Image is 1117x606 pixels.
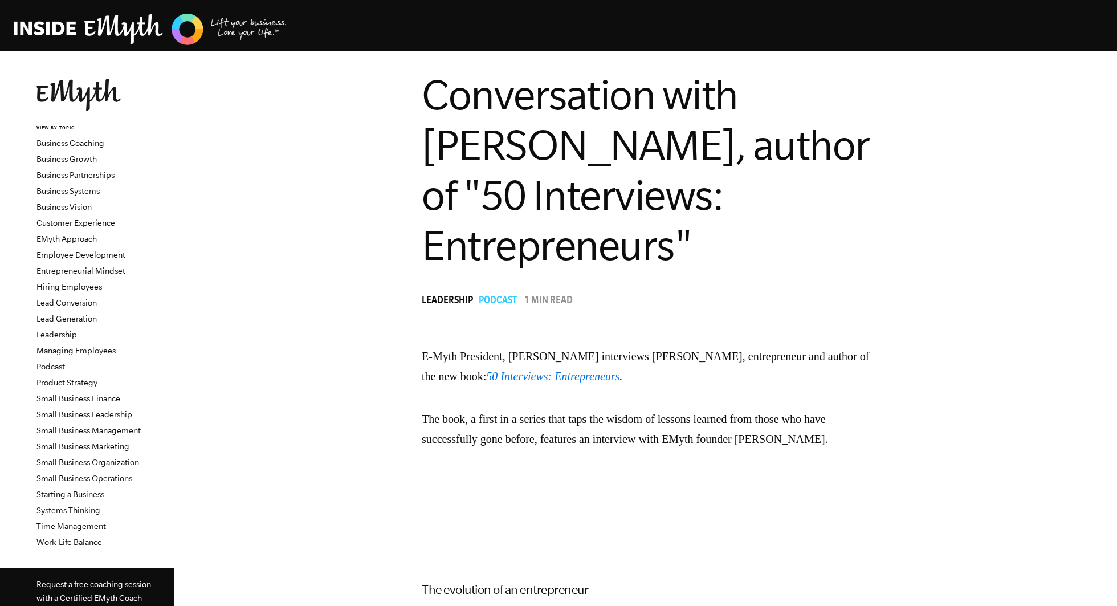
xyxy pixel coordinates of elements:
a: Leadership [422,296,479,307]
h6: VIEW BY TOPIC [36,125,174,132]
a: Small Business Leadership [36,410,132,419]
a: EMyth Approach [36,234,97,243]
a: Podcast [479,296,523,307]
a: Small Business Organization [36,458,139,467]
a: Business Vision [36,202,92,212]
a: Business Partnerships [36,170,115,180]
a: Employee Development [36,250,125,259]
a: 50 Interviews: Entrepreneurs [486,370,619,383]
a: Business Coaching [36,139,104,148]
span: Leadership [422,296,473,307]
a: Leadership [36,330,77,339]
p: 1 min read [524,296,573,307]
img: EMyth Business Coaching [14,12,287,47]
p: Request a free coaching session with a Certified EMyth Coach [36,577,156,605]
a: Time Management [36,522,106,531]
a: Starting a Business [36,490,104,499]
a: Business Systems [36,186,100,196]
a: Product Strategy [36,378,97,387]
a: Customer Experience [36,218,115,227]
p: The book, a first in a series that taps the wisdom of lessons learned from those who have success... [422,409,878,449]
a: Lead Generation [36,314,97,323]
em: . [486,370,622,383]
span: Podcast [479,296,517,307]
a: Work-Life Balance [36,538,102,547]
a: Podcast [36,362,65,371]
a: Business Growth [36,154,97,164]
h3: The evolution of an entrepreneur [422,580,878,599]
img: EMyth [36,79,121,111]
p: E-Myth President, [PERSON_NAME] interviews [PERSON_NAME], entrepreneur and author of the new book: [422,347,878,387]
a: Entrepreneurial Mindset [36,266,125,275]
span: Conversation with [PERSON_NAME], author of "50 Interviews: Entrepreneurs" [422,71,870,269]
a: Small Business Marketing [36,442,129,451]
a: Small Business Finance [36,394,120,403]
a: Small Business Management [36,426,141,435]
a: Hiring Employees [36,282,102,291]
a: Systems Thinking [36,506,100,515]
a: Lead Conversion [36,298,97,307]
a: Small Business Operations [36,474,132,483]
a: Managing Employees [36,346,116,355]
